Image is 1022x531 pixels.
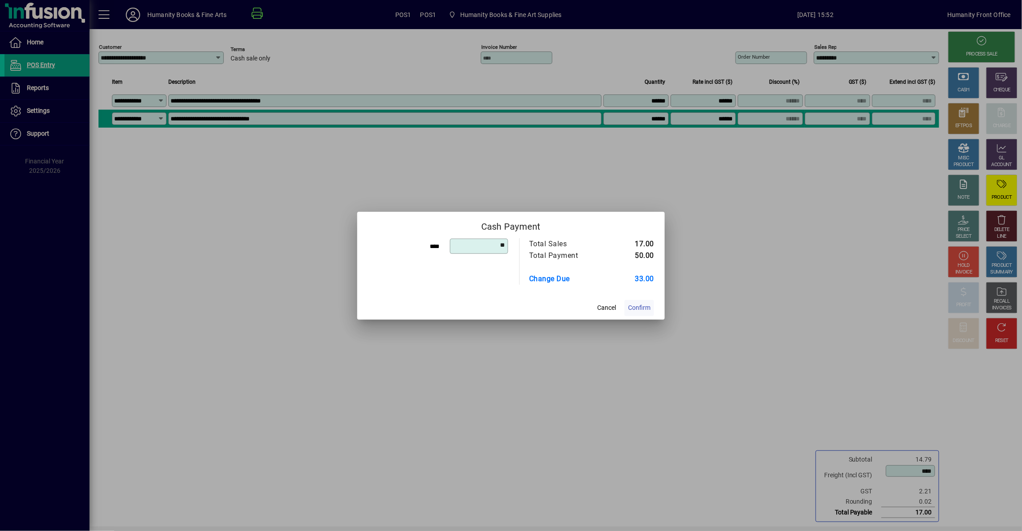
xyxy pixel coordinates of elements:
td: 33.00 [613,273,654,285]
td: Total Sales [529,238,613,250]
span: Confirm [628,303,650,313]
span: Cancel [597,303,616,313]
h2: Cash Payment [357,212,665,238]
td: Total Payment [529,250,613,261]
button: Confirm [624,300,654,316]
td: 50.00 [613,250,654,261]
td: 17.00 [613,238,654,250]
button: Cancel [592,300,621,316]
div: Change Due [529,274,604,284]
